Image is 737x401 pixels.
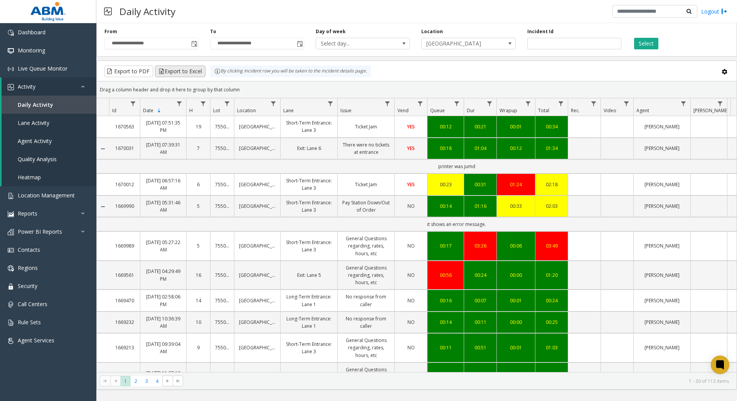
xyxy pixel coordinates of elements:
[407,181,415,188] span: YES
[638,202,686,210] a: [PERSON_NAME]
[114,145,135,152] a: 1670031
[239,181,276,188] a: [GEOGRAPHIC_DATA]
[18,264,38,271] span: Regions
[469,202,492,210] a: 01:16
[721,7,727,15] img: logout
[114,297,135,304] a: 1669470
[145,369,182,384] a: [DATE] 11:27:19 PM
[114,181,135,188] a: 1670012
[469,123,492,130] div: 00:21
[432,297,459,304] div: 00:16
[114,242,135,249] a: 1669989
[540,181,563,188] a: 02:18
[215,202,229,210] a: 75500151
[112,107,116,114] span: Id
[18,192,75,199] span: Location Management
[145,141,182,156] a: [DATE] 07:39:31 AM
[268,98,279,109] a: Location Filter Menu
[189,107,193,114] span: H
[145,315,182,330] a: [DATE] 10:36:39 AM
[18,119,49,126] span: Lane Activity
[407,243,415,249] span: NO
[469,242,492,249] a: 03:26
[432,344,459,351] a: 00:11
[145,177,182,192] a: [DATE] 06:57:16 AM
[501,123,530,130] a: 00:01
[432,242,459,249] a: 00:17
[399,297,422,304] a: NO
[540,202,563,210] a: 02:03
[501,271,530,279] div: 00:00
[175,378,181,384] span: Go to the last page
[18,29,45,36] span: Dashboard
[407,272,415,278] span: NO
[342,315,390,330] a: No response from caller
[540,297,563,304] div: 00:24
[342,293,390,308] a: No response from caller
[415,98,426,109] a: Vend Filter Menu
[467,107,475,114] span: Dur
[432,181,459,188] div: 00:23
[501,202,530,210] div: 00:33
[97,83,737,96] div: Drag a column header and drop it here to group by that column
[174,98,185,109] a: Date Filter Menu
[173,376,183,386] span: Go to the last page
[589,98,599,109] a: Rec. Filter Menu
[97,204,109,210] a: Collapse Details
[316,28,346,35] label: Day of week
[215,297,229,304] a: 75500151
[215,145,229,152] a: 75500151
[215,318,229,326] a: 75500151
[638,271,686,279] a: [PERSON_NAME]
[8,66,14,72] img: 'icon'
[432,145,459,152] div: 00:18
[285,119,333,134] a: Short-Term Entrance: Lane 3
[540,271,563,279] a: 01:20
[8,320,14,326] img: 'icon'
[342,235,390,257] a: General Questions regarding, rates, hours, etc
[114,271,135,279] a: 1669561
[638,318,686,326] a: [PERSON_NAME]
[693,107,729,114] span: [PERSON_NAME]
[500,107,517,114] span: Wrapup
[8,247,14,253] img: 'icon'
[285,315,333,330] a: Long-Term Entrance: Lane 1
[114,318,135,326] a: 1669232
[8,48,14,54] img: 'icon'
[114,123,135,130] a: 1670563
[422,38,496,49] span: [GEOGRAPHIC_DATA]
[407,319,415,325] span: NO
[540,344,563,351] a: 01:03
[128,98,138,109] a: Id Filter Menu
[152,376,162,386] span: Page 4
[104,28,117,35] label: From
[342,141,390,156] a: There were no tickets at entrance
[432,318,459,326] div: 00:14
[191,202,205,210] a: 5
[399,123,422,130] a: YES
[540,123,563,130] div: 00:34
[540,145,563,152] a: 01:34
[239,145,276,152] a: [GEOGRAPHIC_DATA]
[469,297,492,304] a: 00:07
[469,181,492,188] a: 00:31
[638,123,686,130] a: [PERSON_NAME]
[407,145,415,152] span: YES
[145,239,182,253] a: [DATE] 05:27:22 AM
[114,344,135,351] a: 1669213
[469,145,492,152] div: 01:04
[18,155,57,163] span: Quality Analysis
[285,271,333,279] a: Exit: Lane 5
[342,199,390,214] a: Pay Station Down/Out of Order
[382,98,393,109] a: Issue Filter Menu
[316,38,391,49] span: Select day...
[342,264,390,286] a: General Questions regarding, rates, hours, etc
[571,107,580,114] span: Rec.
[678,98,689,109] a: Agent Filter Menu
[104,66,153,77] button: Export to PDF
[501,242,530,249] div: 00:06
